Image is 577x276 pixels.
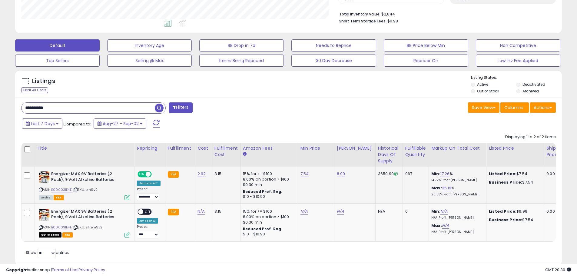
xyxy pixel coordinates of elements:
[489,217,539,223] div: $7.54
[63,121,91,127] span: Compared to:
[22,118,62,129] button: Last 7 Days
[300,145,332,151] div: Min Price
[143,209,153,214] span: OFF
[52,267,78,273] a: Terms of Use
[54,195,64,200] span: FBA
[489,180,539,185] div: $7.54
[62,232,73,238] span: FBA
[431,216,482,220] p: N/A Profit [PERSON_NAME]
[243,209,293,214] div: 15% for <= $100
[387,18,398,24] span: $0.98
[199,39,284,52] button: BB Drop in 7d
[197,208,205,214] a: N/A
[37,145,132,151] div: Title
[137,218,158,224] div: Amazon AI
[489,208,516,214] b: Listed Price:
[440,208,448,214] a: N/A
[137,187,161,201] div: Preset:
[378,209,398,214] div: N/A
[39,209,50,221] img: 51xz1N9ieeL._SL40_.jpg
[243,214,293,220] div: 8.00% on portion > $100
[39,195,53,200] span: All listings currently available for purchase on Amazon
[243,189,283,194] b: Reduced Prof. Rng.
[197,145,209,151] div: Cost
[107,55,192,67] button: Selling @ Max
[384,55,468,67] button: Repricer On
[530,102,556,113] button: Actions
[21,87,48,93] div: Clear All Filters
[431,178,482,182] p: 14.72% Profit [PERSON_NAME]
[339,18,386,24] b: Short Term Storage Fees:
[477,88,499,94] label: Out of Stock
[476,39,560,52] button: Non Competitive
[300,208,308,214] a: N/A
[442,223,449,229] a: N/A
[378,145,400,164] div: Historical Days Of Supply
[505,134,556,140] div: Displaying 1 to 2 of 2 items
[378,171,398,177] div: 3650.90
[138,172,146,177] span: ON
[500,102,529,113] button: Columns
[73,225,103,230] span: | SKU: sl-em9v2
[151,172,161,177] span: OFF
[168,145,192,151] div: Fulfillment
[431,171,440,177] b: Min:
[168,209,179,215] small: FBA
[39,171,130,199] div: ASIN:
[243,226,283,231] b: Reduced Prof. Rng.
[51,209,125,221] b: Energizer MAX 9V Batteries (2 Pack), 9 Volt Alkaline Batteries
[51,171,125,184] b: Energizer MAX 9V Batteries (2 Pack), 9 Volt Alkaline Batteries
[504,105,523,111] span: Columns
[103,121,139,127] span: Aug-27 - Sep-02
[6,267,28,273] strong: Copyright
[291,55,376,67] button: 30 Day Decrease
[468,102,499,113] button: Save View
[546,171,556,177] div: 0.00
[545,267,571,273] span: 2025-09-10 20:30 GMT
[431,208,440,214] b: Min:
[442,185,452,191] a: 35.19
[6,267,105,273] div: seller snap | |
[199,55,284,67] button: Items Being Repriced
[405,171,424,177] div: 967
[32,77,55,85] h5: Listings
[337,208,344,214] a: N/A
[39,232,61,238] span: All listings that are currently out of stock and unavailable for purchase on Amazon
[197,171,206,177] a: 2.92
[107,39,192,52] button: Inventory Age
[339,10,551,17] li: $2,844
[405,209,424,214] div: 0
[300,171,309,177] a: 7.54
[15,55,100,67] button: Top Sellers
[405,145,426,158] div: Fulfillable Quantity
[39,171,50,183] img: 51xz1N9ieeL._SL40_.jpg
[522,82,545,87] label: Deactivated
[94,118,146,129] button: Aug-27 - Sep-02
[337,171,345,177] a: 8.99
[243,145,295,151] div: Amazon Fees
[546,209,556,214] div: 0.00
[214,145,238,158] div: Fulfillment Cost
[339,12,380,17] b: Total Inventory Value:
[440,171,450,177] a: 17.26
[51,225,72,230] a: B00003IE4E
[489,217,522,223] b: Business Price:
[78,267,105,273] a: Privacy Policy
[214,209,236,214] div: 3.15
[477,82,488,87] label: Active
[489,209,539,214] div: $6.99
[431,145,484,151] div: Markup on Total Cost
[137,181,161,186] div: Amazon AI *
[168,171,179,178] small: FBA
[243,177,293,182] div: 8.00% on portion > $100
[26,250,69,255] span: Show: entries
[431,171,482,182] div: %
[137,145,163,151] div: Repricing
[243,151,247,157] small: Amazon Fees.
[243,171,293,177] div: 15% for <= $100
[39,209,130,237] div: ASIN:
[489,171,516,177] b: Listed Price:
[431,230,482,234] p: N/A Profit [PERSON_NAME]
[431,185,442,191] b: Max:
[291,39,376,52] button: Needs to Reprice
